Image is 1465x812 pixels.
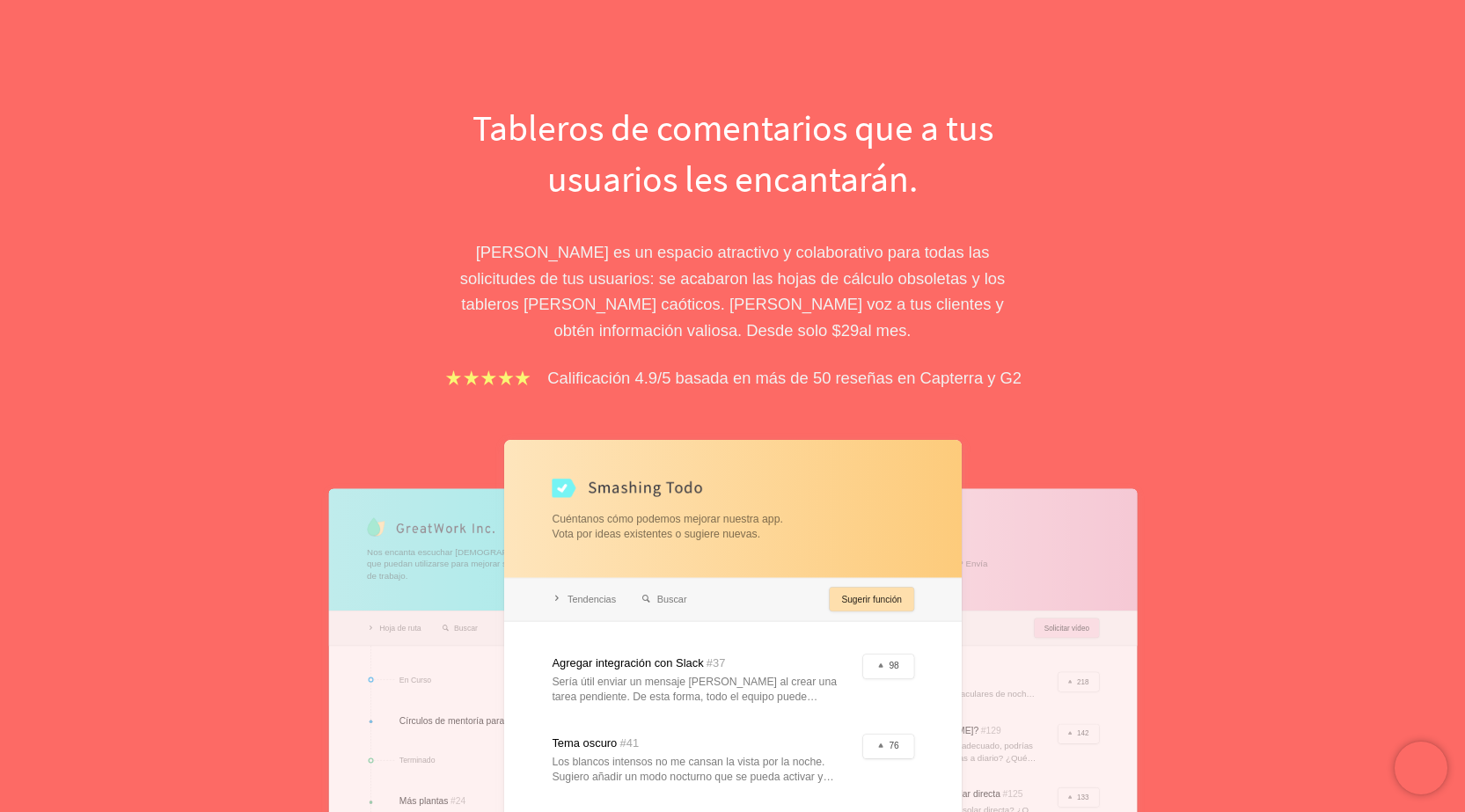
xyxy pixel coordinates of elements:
[859,321,911,340] font: al mes.
[443,368,533,388] img: stars.b067e34983.png
[841,321,859,340] font: 29
[1395,742,1447,794] iframe: Chat en vivo de Chatra
[460,243,1006,339] font: [PERSON_NAME] es un espacio atractivo y colaborativo para todas las solicitudes de tus usuarios: ...
[472,105,993,201] font: Tableros de comentarios que a tus usuarios les encantarán.
[547,369,1022,387] font: Calificación 4.9/5 basada en más de 50 reseñas en Capterra y G2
